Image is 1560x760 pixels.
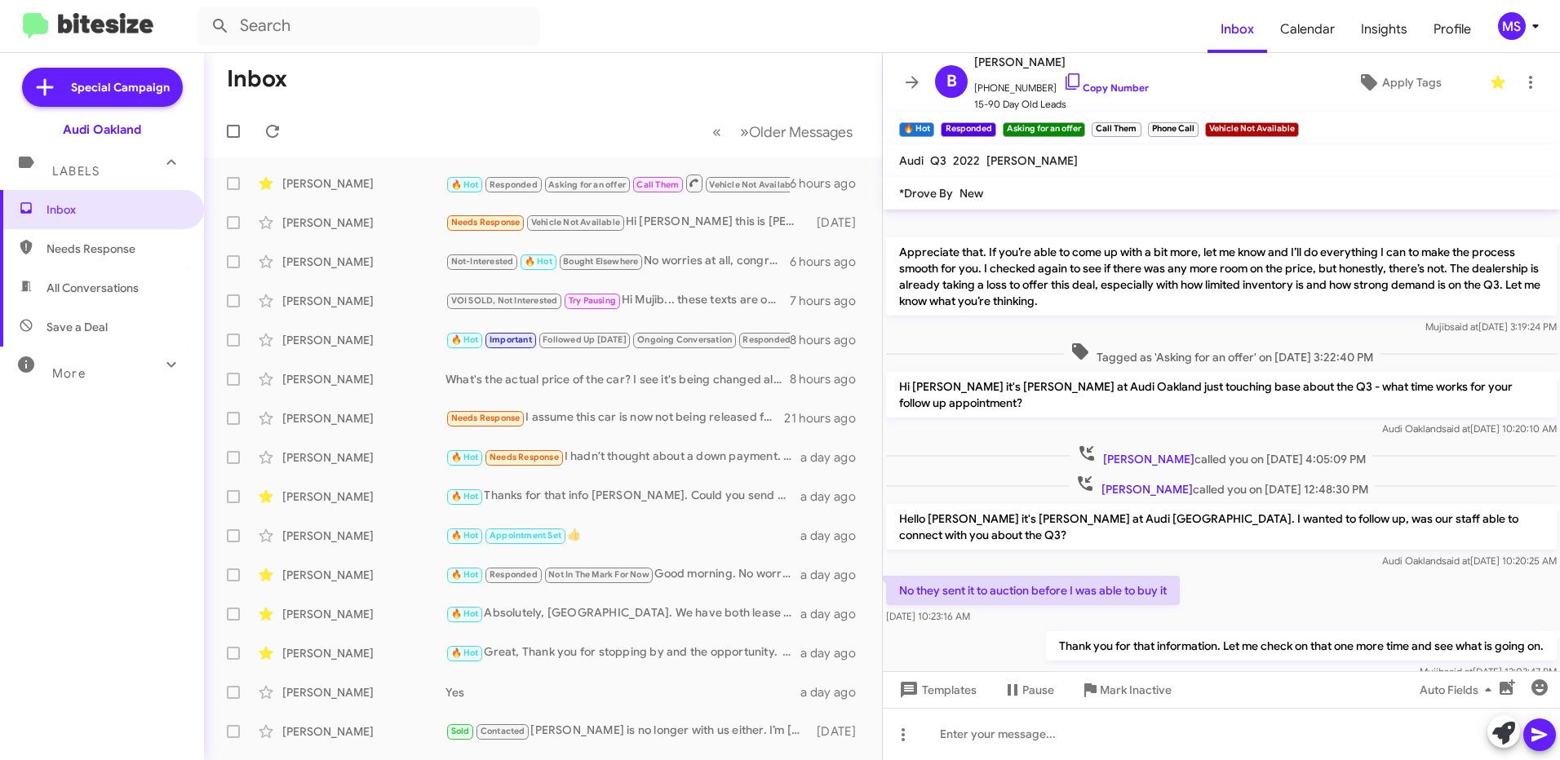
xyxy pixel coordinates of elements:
span: said at [1442,422,1470,435]
div: [PERSON_NAME] [282,645,445,661]
div: Hi Mujib... these texts are obviously auto generated because you sold the Passat a month ago. Reg... [445,291,790,310]
span: Responded [742,334,791,345]
div: MS [1498,12,1526,40]
input: Search [197,7,540,46]
div: 7 hours ago [790,293,869,309]
div: [DATE] [809,723,869,740]
span: All Conversations [47,280,139,296]
span: Audi Oakland [DATE] 10:20:25 AM [1382,555,1557,567]
div: Absolutely, [GEOGRAPHIC_DATA]. We have both lease and purchase options with competitive rates thr... [445,604,800,623]
span: [PERSON_NAME] [986,153,1078,168]
div: [PERSON_NAME] [282,410,445,426]
span: Appointment Set [490,530,561,541]
a: Insights [1348,6,1420,53]
button: Previous [702,115,731,148]
span: Labels [52,164,100,179]
div: What's the actual price of the car? I see it's being changed almost daily online [445,371,790,387]
span: Profile [1420,6,1484,53]
div: Hi [PERSON_NAME] this is [PERSON_NAME], General Manager at Audi [GEOGRAPHIC_DATA]. I saw you conn... [445,213,809,232]
span: 🔥 Hot [451,569,479,580]
span: 🔥 Hot [451,647,479,658]
button: Mark Inactive [1067,675,1185,705]
div: Yes [445,684,800,700]
small: 🔥 Hot [899,122,934,137]
span: Needs Response [47,241,185,257]
button: Next [730,115,862,148]
span: Not-Interested [451,256,514,267]
div: 👍 [445,526,800,545]
div: [PERSON_NAME] [282,488,445,505]
span: « [712,122,721,142]
span: Ongoing Conversation [637,334,732,345]
span: Vehicle Not Available [709,179,798,190]
span: [PERSON_NAME] [974,52,1149,72]
span: Templates [896,675,977,705]
p: Appreciate that. If you’re able to come up with a bit more, let me know and I’ll do everything I ... [886,237,1557,316]
span: B [946,68,957,95]
span: » [740,122,749,142]
span: 🔥 Hot [451,491,479,502]
div: No it in a few weeks no [445,330,790,349]
span: Important [490,334,532,345]
span: [DATE] 10:23:16 AM [886,610,970,622]
span: 15-90 Day Old Leads [974,96,1149,113]
div: Audi Oakland [63,122,141,138]
button: Pause [990,675,1067,705]
div: 21 hours ago [784,410,869,426]
span: Mujib [DATE] 3:19:24 PM [1425,320,1557,333]
span: Save a Deal [47,319,108,335]
span: 🔥 Hot [451,530,479,541]
div: Great, Thank you for stopping by and the opportunity. When is best time for you to come by again? [445,643,800,662]
nav: Page navigation example [703,115,862,148]
span: [PERSON_NAME] [1101,482,1193,497]
a: Calendar [1267,6,1348,53]
span: Bought Elsewhere [563,256,638,267]
span: Audi [899,153,924,168]
div: [PERSON_NAME] [282,214,445,231]
small: Vehicle Not Available [1205,122,1299,137]
span: Needs Response [490,452,559,462]
span: 🔥 Hot [451,608,479,619]
span: Needs Response [451,413,521,423]
div: [PERSON_NAME] [282,254,445,270]
a: Copy Number [1063,82,1149,94]
div: [PERSON_NAME] [282,449,445,466]
button: Auto Fields [1407,675,1511,705]
div: 8 hours ago [790,332,869,348]
div: a day ago [800,645,869,661]
div: a day ago [800,567,869,583]
button: Templates [883,675,990,705]
span: Mujib [DATE] 12:03:47 PM [1420,665,1557,678]
div: a day ago [800,606,869,622]
span: Needs Response [451,217,521,228]
span: Call Them [636,179,679,190]
span: More [52,366,86,381]
div: [PERSON_NAME] [282,567,445,583]
small: Responded [941,122,995,137]
span: 2022 [953,153,980,168]
span: Special Campaign [71,79,170,95]
span: Contacted [481,726,525,736]
p: Hi [PERSON_NAME] it's [PERSON_NAME] at Audi Oakland just touching base about the Q3 - what time w... [886,372,1557,418]
span: Auto Fields [1420,675,1498,705]
div: a day ago [800,449,869,466]
p: No they sent it to auction before I was able to buy it [886,576,1180,605]
span: New [959,186,983,201]
span: 🔥 Hot [525,256,552,267]
span: 🔥 Hot [451,452,479,462]
span: Not In The Mark For Now [548,569,649,580]
p: Thank you for that information. Let me check on that one more time and see what is going on. [1046,631,1557,661]
span: 🔥 Hot [451,179,479,190]
span: *Drove By [899,186,953,201]
div: 6 hours ago [790,175,869,192]
h1: Inbox [227,66,287,92]
button: Apply Tags [1316,68,1482,97]
span: VOI SOLD, Not Interested [451,295,558,306]
span: [PHONE_NUMBER] [974,72,1149,96]
span: Asking for an offer [548,179,626,190]
span: said at [1444,665,1473,678]
div: [PERSON_NAME] [282,332,445,348]
div: [PERSON_NAME] [282,175,445,192]
p: Hello [PERSON_NAME] it's [PERSON_NAME] at Audi [GEOGRAPHIC_DATA]. I wanted to follow up, was our ... [886,504,1557,550]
